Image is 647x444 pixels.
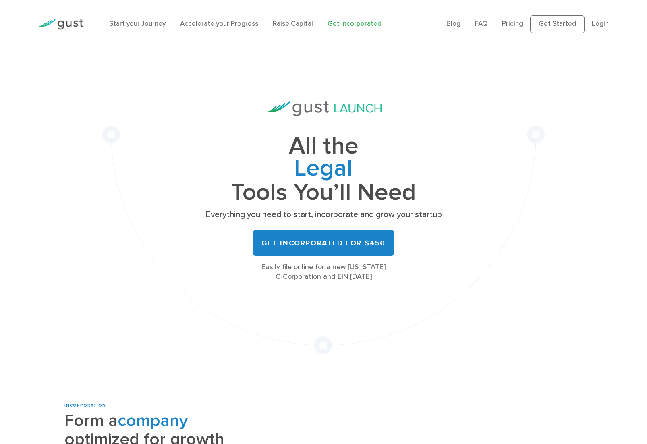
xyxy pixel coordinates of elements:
img: Gust Launch Logo [265,101,382,116]
a: Get Started [530,15,585,33]
span: Cap Table [203,150,444,174]
a: FAQ [475,20,487,28]
a: Login [592,20,609,28]
a: Accelerate your Progress [180,20,258,28]
a: Start your Journey [109,20,166,28]
img: Gust Logo [38,19,83,30]
h1: All the Tools You’ll Need [203,135,444,203]
a: Get Incorporated for $450 [253,230,394,256]
a: Get Incorporated [328,20,382,28]
a: Raise Capital [273,20,313,28]
div: Easily file online for a new [US_STATE] C-Corporation and EIN [DATE] [203,262,444,282]
a: Blog [446,20,460,28]
span: company [118,411,188,431]
a: Pricing [502,20,523,28]
div: INCORPORATION [64,403,274,409]
p: Everything you need to start, incorporate and grow your startup [203,209,444,220]
span: Fundraising [203,174,444,199]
